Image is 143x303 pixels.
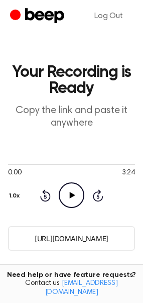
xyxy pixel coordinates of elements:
button: 1.0x [8,187,24,205]
a: Beep [10,7,67,26]
p: Copy the link and paste it anywhere [8,105,135,130]
h1: Your Recording is Ready [8,64,135,96]
a: Log Out [84,4,133,28]
span: Contact us [6,279,137,297]
a: [EMAIL_ADDRESS][DOMAIN_NAME] [45,280,118,296]
span: 3:24 [122,168,135,178]
span: 0:00 [8,168,21,178]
